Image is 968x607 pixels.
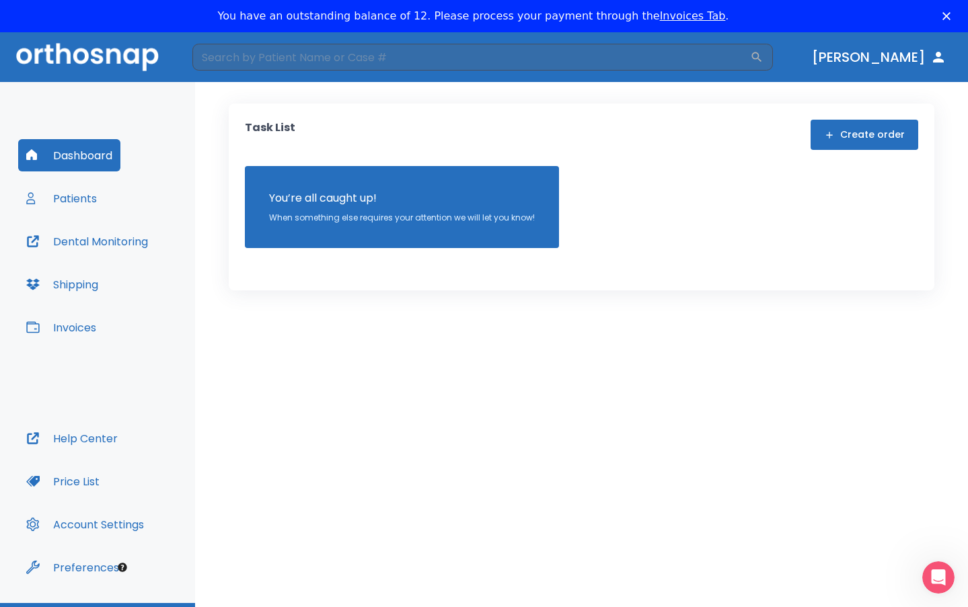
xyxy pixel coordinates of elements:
div: Tooltip anchor [116,561,128,573]
button: Preferences [18,551,127,583]
a: Invoices Tab [660,9,726,22]
input: Search by Patient Name or Case # [192,44,750,71]
button: Help Center [18,422,126,454]
p: You’re all caught up! [269,190,535,206]
button: Dental Monitoring [18,225,156,257]
img: Orthosnap [16,43,159,71]
button: Shipping [18,268,106,300]
div: Close [942,12,956,20]
button: Create order [811,120,918,150]
div: You have an outstanding balance of 12. Please process your payment through the . [218,9,729,23]
button: Dashboard [18,139,120,171]
button: Invoices [18,311,104,343]
p: When something else requires your attention we will let you know! [269,212,535,224]
button: Price List [18,465,108,497]
iframe: Intercom live chat [922,561,955,594]
p: Task List [245,120,295,150]
button: [PERSON_NAME] [807,45,952,69]
button: Account Settings [18,508,152,540]
button: Patients [18,182,105,214]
